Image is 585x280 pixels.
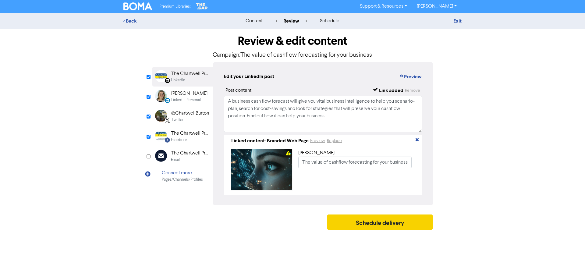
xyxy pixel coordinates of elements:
[171,130,210,137] div: The Chartwell Practice
[152,87,213,106] div: LinkedinPersonal [PERSON_NAME]LinkedIn Personal
[171,137,187,143] div: Facebook
[399,73,422,81] button: Preview
[231,149,292,190] img: quQgLXkVNS9AFQOoHZqcU-_.phoenix_._A_human_eye_and_partial_face_we_can_see_the_refle_a7581a11-35b2...
[123,2,152,10] img: BOMA Logo
[155,70,167,82] img: Linkedin
[171,90,207,97] div: [PERSON_NAME]
[171,110,209,117] div: @ChartwellBurton
[171,157,180,163] div: Email
[224,73,274,81] div: Edit your LinkedIn post
[298,149,412,157] div: [PERSON_NAME]
[155,110,167,122] img: Twitter
[310,138,325,143] a: Preview
[152,51,433,60] p: Campaign: The value of cashflow forecasting for your business
[171,150,210,157] div: The Chartwell Practice
[162,169,203,177] div: Connect more
[155,90,167,102] img: LinkedinPersonal
[355,2,412,11] a: Support & Resources
[405,87,420,94] button: Remove
[320,17,339,25] div: schedule
[171,97,201,103] div: LinkedIn Personal
[225,87,251,94] div: Post content
[152,126,213,146] div: Facebook The Chartwell PracticeFacebook
[152,146,213,166] div: The Chartwell PracticeEmail
[453,18,462,24] a: Exit
[152,34,433,48] h1: Review & edit content
[224,96,422,132] textarea: A business cash flow forecast will give you vital business intelligence to help you scenario-plan...
[171,77,185,83] div: LinkedIn
[195,2,209,10] img: The Gap
[412,2,462,11] a: [PERSON_NAME]
[152,166,213,186] div: Connect morePages/Channels/Profiles
[171,117,183,123] div: Twitter
[162,177,203,183] div: Pages/Channels/Profiles
[152,67,213,87] div: Linkedin The Chartwell PracticeLinkedIn
[159,5,190,9] span: Premium Libraries:
[379,87,403,94] div: Link added
[155,130,167,142] img: Facebook
[327,214,433,230] button: Schedule delivery
[246,17,263,25] div: content
[152,106,213,126] div: Twitter@ChartwellBurtonTwitter
[231,137,309,144] div: Linked content: Branded Web Page
[171,70,210,77] div: The Chartwell Practice
[327,137,342,144] button: Replace
[310,137,325,144] button: Preview
[555,251,585,280] iframe: Chat Widget
[123,17,230,25] div: < Back
[275,17,307,25] div: review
